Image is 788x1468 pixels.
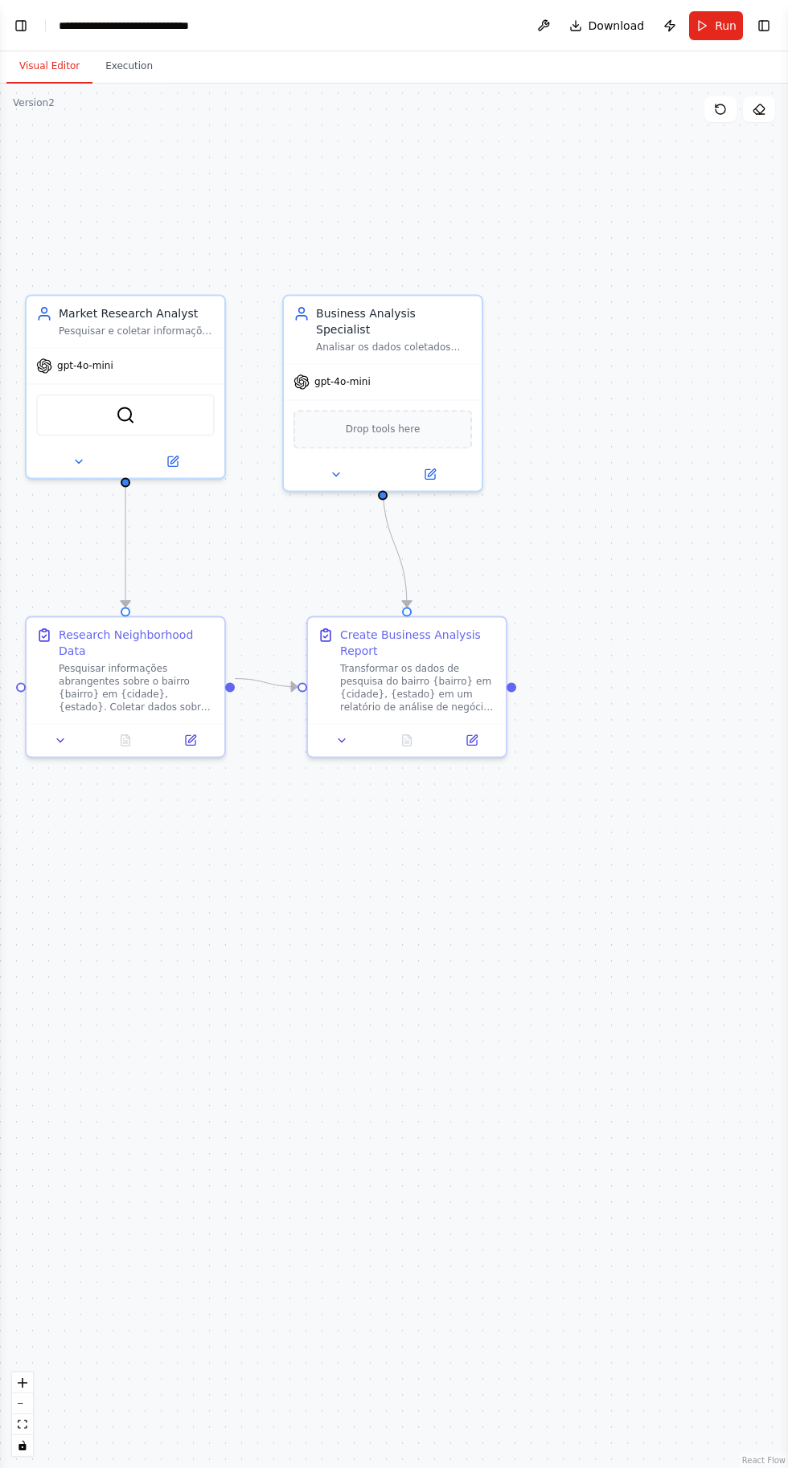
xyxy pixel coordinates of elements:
[340,662,496,714] div: Transformar os dados de pesquisa do bairro {bairro} em {cidade}, {estado} em um relatório de anál...
[10,14,32,37] button: Show left sidebar
[384,464,475,484] button: Open in side panel
[59,627,215,659] div: Research Neighborhood Data
[6,50,92,84] button: Visual Editor
[282,294,483,492] div: Business Analysis SpecialistAnalisar os dados coletados sobre o bairro {bairro} em {cidade}, {est...
[162,730,218,750] button: Open in side panel
[127,452,218,471] button: Open in side panel
[589,18,645,34] span: Download
[25,294,226,479] div: Market Research AnalystPesquisar e coletar informações detalhadas sobre o bairro {bairro} em {cid...
[346,421,421,437] span: Drop tools here
[715,18,737,34] span: Run
[12,1393,33,1414] button: zoom out
[375,483,415,607] g: Edge from 446e4d06-ba61-4119-839e-75b959305920 to de77080b-b4e4-4c74-8d25-e1609480c1c1
[12,1435,33,1456] button: toggle interactivity
[59,662,215,714] div: Pesquisar informações abrangentes sobre o bairro {bairro} em {cidade}, {estado}. Coletar dados so...
[444,730,499,750] button: Open in side panel
[59,18,225,34] nav: breadcrumb
[563,11,651,40] button: Download
[340,627,496,659] div: Create Business Analysis Report
[117,486,133,607] g: Edge from d9ebc39f-e3fa-4121-b920-e053e29ca32d to dbc431f2-e1fd-4176-b0b4-1529787cc403
[235,671,298,695] g: Edge from dbc431f2-e1fd-4176-b0b4-1529787cc403 to de77080b-b4e4-4c74-8d25-e1609480c1c1
[314,375,371,388] span: gpt-4o-mini
[12,1414,33,1435] button: fit view
[12,1372,33,1393] button: zoom in
[13,96,55,109] div: Version 2
[59,325,215,337] div: Pesquisar e coletar informações detalhadas sobre o bairro {bairro} em {cidade}, {estado}, incluin...
[116,405,135,424] img: SerperDevTool
[373,730,441,750] button: No output available
[742,1456,786,1465] a: React Flow attribution
[12,1372,33,1456] div: React Flow controls
[316,305,472,337] div: Business Analysis Specialist
[25,615,226,758] div: Research Neighborhood DataPesquisar informações abrangentes sobre o bairro {bairro} em {cidade}, ...
[92,730,160,750] button: No output available
[57,359,113,372] span: gpt-4o-mini
[753,14,775,37] button: Show right sidebar
[306,615,507,758] div: Create Business Analysis ReportTransformar os dados de pesquisa do bairro {bairro} em {cidade}, {...
[316,341,472,354] div: Analisar os dados coletados sobre o bairro {bairro} em {cidade}, {estado} e transformá-los em um ...
[92,50,166,84] button: Execution
[59,305,215,321] div: Market Research Analyst
[689,11,743,40] button: Run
